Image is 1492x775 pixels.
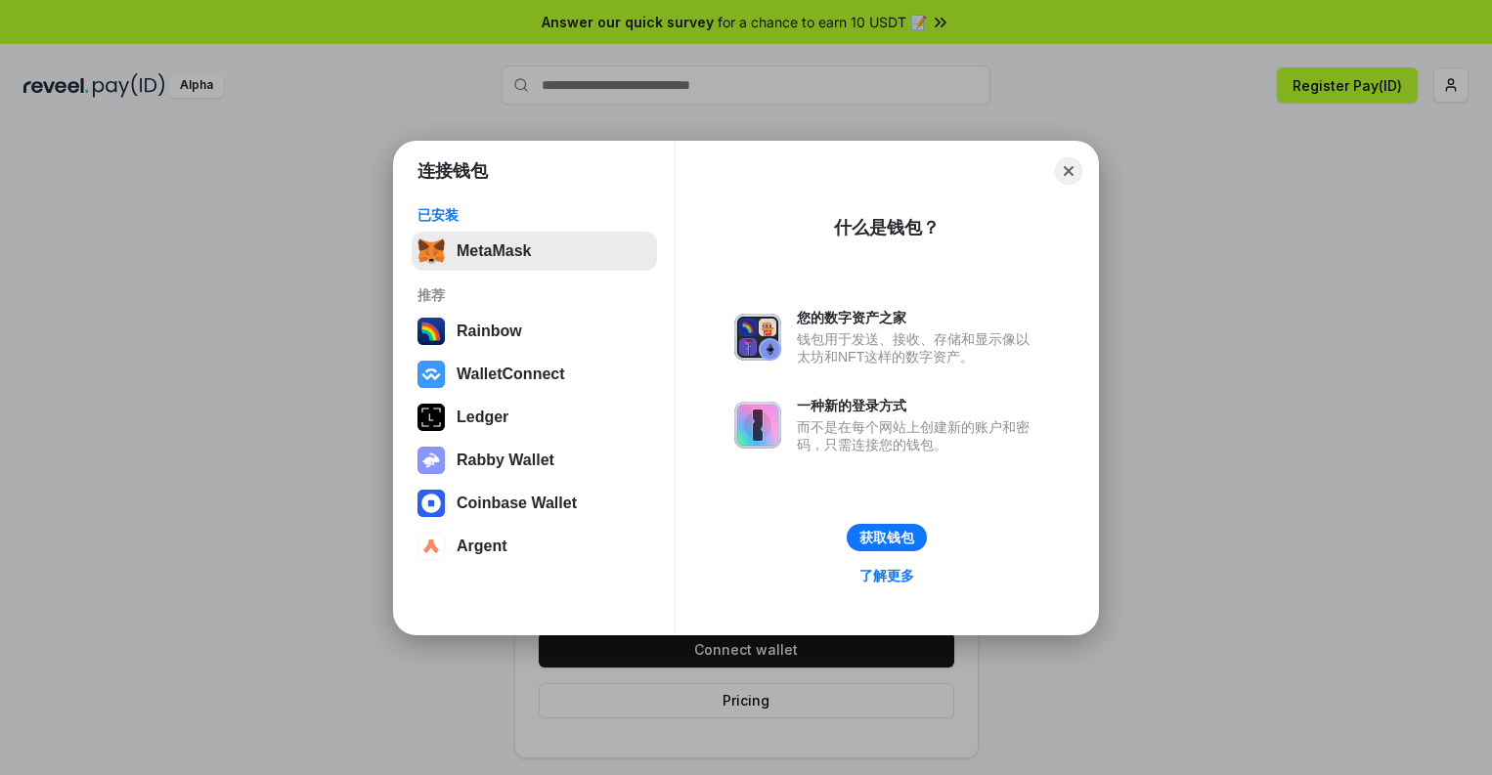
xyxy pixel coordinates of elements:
button: Rabby Wallet [412,441,657,480]
img: svg+xml,%3Csvg%20width%3D%2228%22%20height%3D%2228%22%20viewBox%3D%220%200%2028%2028%22%20fill%3D... [417,533,445,560]
img: svg+xml,%3Csvg%20xmlns%3D%22http%3A%2F%2Fwww.w3.org%2F2000%2Fsvg%22%20fill%3D%22none%22%20viewBox... [734,314,781,361]
div: Coinbase Wallet [457,495,577,512]
a: 了解更多 [848,563,926,588]
div: 而不是在每个网站上创建新的账户和密码，只需连接您的钱包。 [797,418,1039,453]
div: Argent [457,538,507,555]
button: Rainbow [412,312,657,351]
button: Ledger [412,398,657,437]
button: MetaMask [412,232,657,271]
button: Close [1055,157,1082,185]
img: svg+xml,%3Csvg%20xmlns%3D%22http%3A%2F%2Fwww.w3.org%2F2000%2Fsvg%22%20width%3D%2228%22%20height%3... [417,404,445,431]
img: svg+xml,%3Csvg%20fill%3D%22none%22%20height%3D%2233%22%20viewBox%3D%220%200%2035%2033%22%20width%... [417,237,445,265]
div: 什么是钱包？ [834,216,940,239]
div: 推荐 [417,286,651,304]
img: svg+xml,%3Csvg%20xmlns%3D%22http%3A%2F%2Fwww.w3.org%2F2000%2Fsvg%22%20fill%3D%22none%22%20viewBox... [417,447,445,474]
div: Rainbow [457,323,522,340]
img: svg+xml,%3Csvg%20width%3D%2228%22%20height%3D%2228%22%20viewBox%3D%220%200%2028%2028%22%20fill%3D... [417,361,445,388]
button: Coinbase Wallet [412,484,657,523]
div: Ledger [457,409,508,426]
button: WalletConnect [412,355,657,394]
button: Argent [412,527,657,566]
div: 钱包用于发送、接收、存储和显示像以太坊和NFT这样的数字资产。 [797,330,1039,366]
div: 已安装 [417,206,651,224]
img: svg+xml,%3Csvg%20width%3D%22120%22%20height%3D%22120%22%20viewBox%3D%220%200%20120%20120%22%20fil... [417,318,445,345]
div: 一种新的登录方式 [797,397,1039,414]
img: svg+xml,%3Csvg%20width%3D%2228%22%20height%3D%2228%22%20viewBox%3D%220%200%2028%2028%22%20fill%3D... [417,490,445,517]
div: 获取钱包 [859,529,914,546]
div: MetaMask [457,242,531,260]
div: WalletConnect [457,366,565,383]
img: svg+xml,%3Csvg%20xmlns%3D%22http%3A%2F%2Fwww.w3.org%2F2000%2Fsvg%22%20fill%3D%22none%22%20viewBox... [734,402,781,449]
div: 了解更多 [859,567,914,584]
div: 您的数字资产之家 [797,309,1039,326]
div: Rabby Wallet [457,452,554,469]
h1: 连接钱包 [417,159,488,183]
button: 获取钱包 [847,524,927,551]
